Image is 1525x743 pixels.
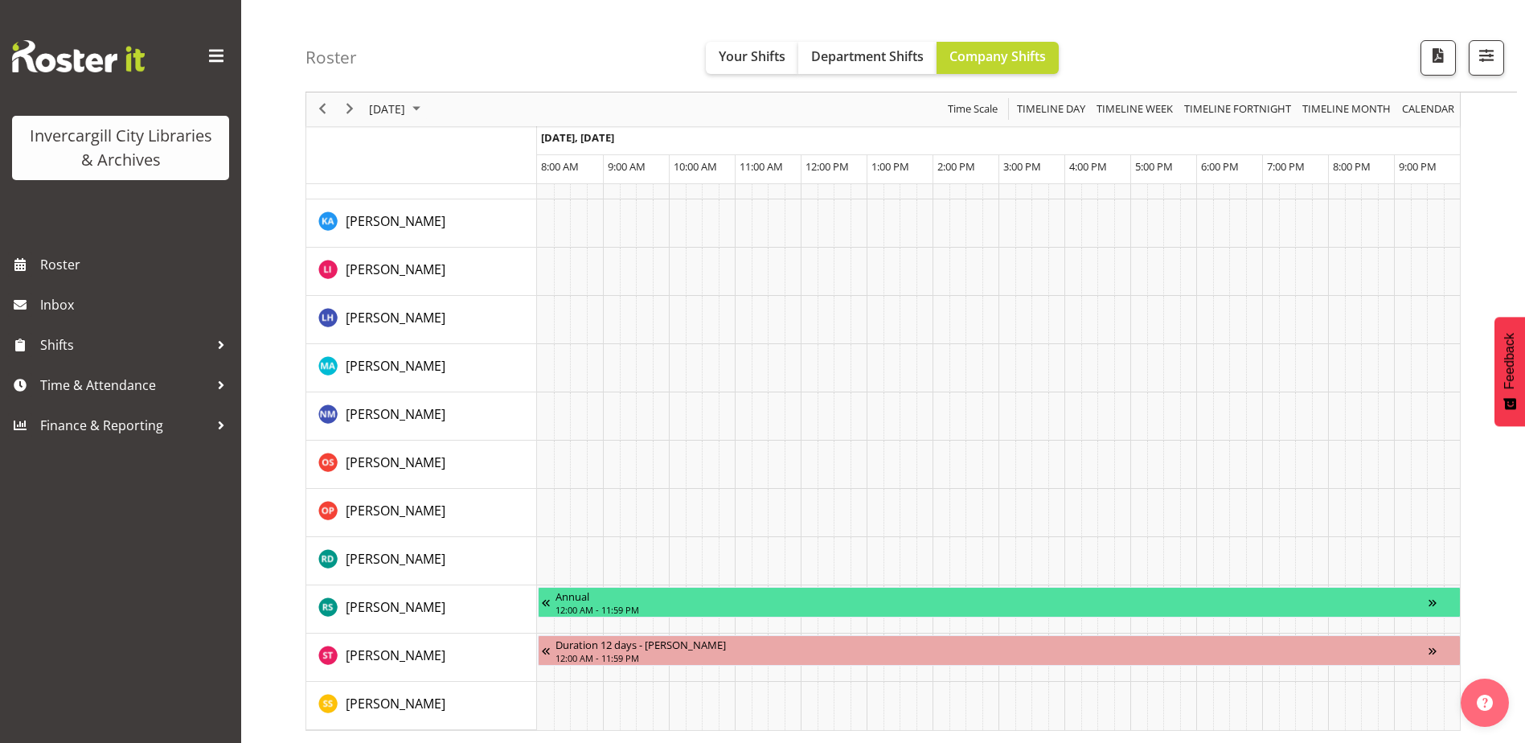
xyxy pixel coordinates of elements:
span: calendar [1400,100,1456,120]
span: Your Shifts [719,47,785,65]
button: Month [1400,100,1457,120]
span: 8:00 PM [1333,159,1371,174]
span: Time & Attendance [40,373,209,397]
span: [PERSON_NAME] [346,550,445,568]
button: September 2025 [367,100,428,120]
button: Company Shifts [937,42,1059,74]
span: [PERSON_NAME] [346,309,445,326]
span: [PERSON_NAME] [346,405,445,423]
span: 8:00 AM [541,159,579,174]
span: 3:00 PM [1003,159,1041,174]
td: Saranya Sarisa resource [306,682,537,730]
span: Roster [40,252,233,277]
a: [PERSON_NAME] [346,453,445,472]
a: [PERSON_NAME] [346,501,445,520]
td: Saniya Thompson resource [306,634,537,682]
a: [PERSON_NAME] [346,260,445,279]
img: help-xxl-2.png [1477,695,1493,711]
td: Marion Hawkes resource [306,296,537,344]
a: [PERSON_NAME] [346,597,445,617]
button: Time Scale [945,100,1001,120]
button: Fortnight [1182,100,1294,120]
a: [PERSON_NAME] [346,694,445,713]
td: Lisa Imamura resource [306,248,537,296]
span: 10:00 AM [674,159,717,174]
button: Timeline Day [1015,100,1088,120]
span: [PERSON_NAME] [346,647,445,664]
a: [PERSON_NAME] [346,646,445,665]
button: Previous [312,100,334,120]
span: Feedback [1502,333,1517,389]
button: Download a PDF of the roster for the current day [1420,40,1456,76]
td: Rosie Stather resource [306,585,537,634]
span: Timeline Day [1015,100,1087,120]
span: 1:00 PM [871,159,909,174]
span: [PERSON_NAME] [346,212,445,230]
span: Inbox [40,293,233,317]
span: [PERSON_NAME] [346,357,445,375]
button: Timeline Week [1094,100,1176,120]
span: 5:00 PM [1135,159,1173,174]
span: Timeline Fortnight [1183,100,1293,120]
td: Oshadha Perera resource [306,489,537,537]
a: [PERSON_NAME] [346,211,445,231]
div: Invercargill City Libraries & Archives [28,124,213,172]
span: 2:00 PM [937,159,975,174]
span: 7:00 PM [1267,159,1305,174]
span: [DATE] [367,100,407,120]
span: 9:00 PM [1399,159,1437,174]
button: Your Shifts [706,42,798,74]
div: September 29, 2025 [363,92,430,126]
div: 12:00 AM - 11:59 PM [555,651,1429,664]
span: Timeline Month [1301,100,1392,120]
a: [PERSON_NAME] [346,549,445,569]
span: [PERSON_NAME] [346,502,445,519]
td: Rory Duggan resource [306,537,537,585]
span: [DATE], [DATE] [541,130,614,145]
div: Rosie Stather"s event - Annual Begin From Monday, September 29, 2025 at 12:00:00 AM GMT+13:00 End... [538,587,1461,618]
div: Annual [555,588,1429,604]
span: [PERSON_NAME] [346,261,445,278]
span: 6:00 PM [1201,159,1239,174]
img: Rosterit website logo [12,40,145,72]
h4: Roster [305,48,357,67]
span: 9:00 AM [608,159,646,174]
button: Feedback - Show survey [1494,317,1525,426]
button: Department Shifts [798,42,937,74]
span: Department Shifts [811,47,924,65]
div: 12:00 AM - 11:59 PM [555,603,1429,616]
span: [PERSON_NAME] [346,598,445,616]
span: 11:00 AM [740,159,783,174]
span: 12:00 PM [806,159,849,174]
span: [PERSON_NAME] [346,695,445,712]
td: Olivia Stanley resource [306,441,537,489]
span: Company Shifts [949,47,1046,65]
span: Finance & Reporting [40,413,209,437]
div: next period [336,92,363,126]
a: [PERSON_NAME] [346,356,445,376]
div: Duration 12 days - [PERSON_NAME] [555,636,1429,652]
a: [PERSON_NAME] [346,308,445,327]
button: Timeline Month [1300,100,1394,120]
span: [PERSON_NAME] [346,454,445,471]
span: Shifts [40,333,209,357]
div: Saniya Thompson"s event - Duration 12 days - Saniya Thompson Begin From Sunday, September 28, 202... [538,635,1461,666]
td: Kathy Aloniu resource [306,199,537,248]
span: 4:00 PM [1069,159,1107,174]
a: [PERSON_NAME] [346,404,445,424]
div: previous period [309,92,336,126]
td: Nichole Mauleon resource [306,392,537,441]
button: Next [339,100,361,120]
td: Michelle Argyle resource [306,344,537,392]
span: Time Scale [946,100,999,120]
button: Filter Shifts [1469,40,1504,76]
span: Timeline Week [1095,100,1174,120]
